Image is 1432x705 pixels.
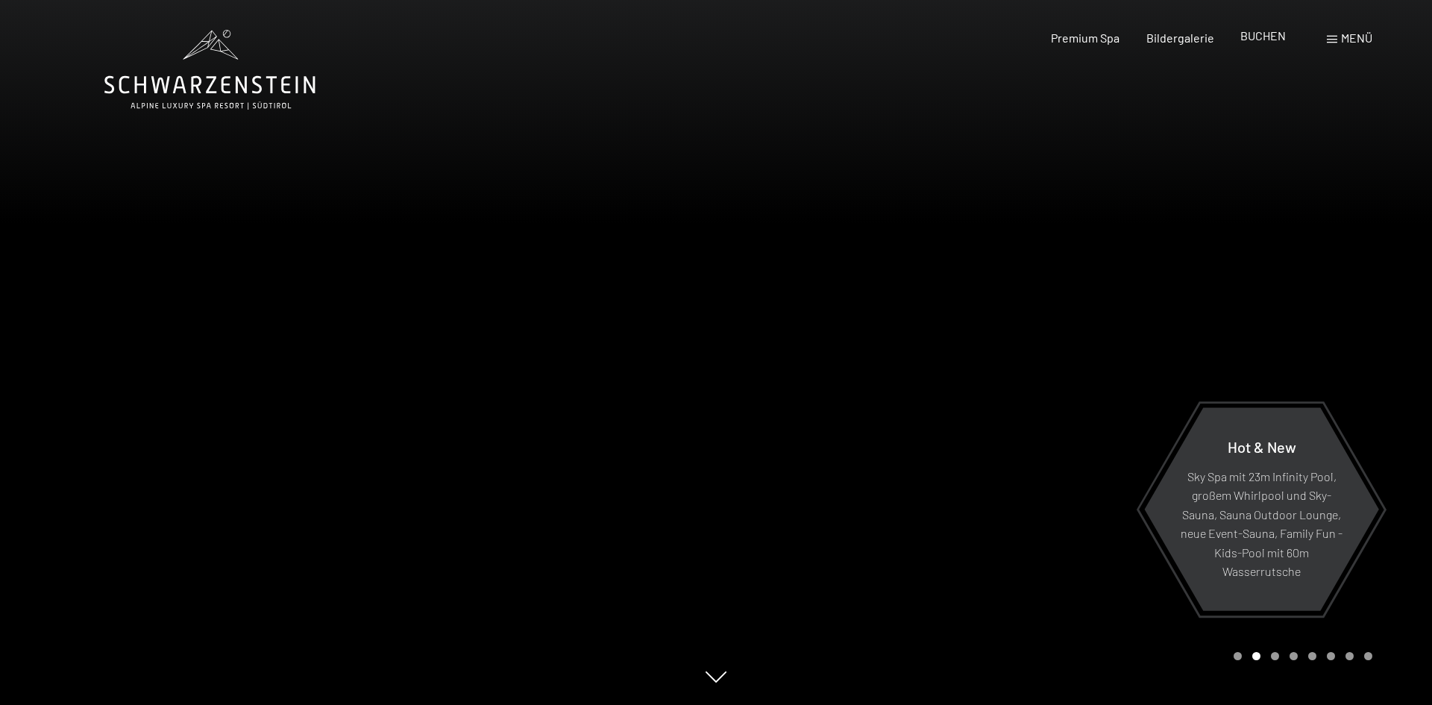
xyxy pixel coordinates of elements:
div: Carousel Page 3 [1271,652,1279,660]
a: Hot & New Sky Spa mit 23m Infinity Pool, großem Whirlpool und Sky-Sauna, Sauna Outdoor Lounge, ne... [1143,407,1380,612]
a: BUCHEN [1240,28,1286,43]
span: Menü [1341,31,1372,45]
p: Sky Spa mit 23m Infinity Pool, großem Whirlpool und Sky-Sauna, Sauna Outdoor Lounge, neue Event-S... [1181,466,1342,581]
div: Carousel Page 2 (Current Slide) [1252,652,1260,660]
div: Carousel Page 4 [1290,652,1298,660]
a: Bildergalerie [1146,31,1214,45]
span: Hot & New [1228,437,1296,455]
div: Carousel Pagination [1228,652,1372,660]
div: Carousel Page 8 [1364,652,1372,660]
div: Carousel Page 6 [1327,652,1335,660]
div: Carousel Page 7 [1345,652,1354,660]
div: Carousel Page 1 [1234,652,1242,660]
a: Premium Spa [1051,31,1119,45]
div: Carousel Page 5 [1308,652,1316,660]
